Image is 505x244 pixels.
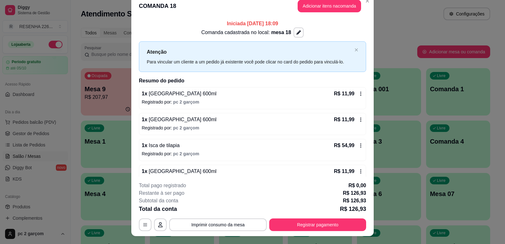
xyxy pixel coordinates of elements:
[147,169,217,174] span: [GEOGRAPHIC_DATA] 600ml
[147,48,352,56] p: Atenção
[147,117,217,122] span: [GEOGRAPHIC_DATA] 600ml
[142,168,217,175] p: 1 x
[142,99,363,105] p: Registrado por:
[139,20,366,27] p: Iniciada [DATE] 18:09
[139,77,366,85] h2: Resumo do pedido
[139,189,184,197] p: Restante à ser pago
[343,197,366,205] p: R$ 126,93
[142,176,363,183] p: Registrado por:
[173,99,199,104] span: pc 2 garçom
[343,189,366,197] p: R$ 126,93
[269,218,366,231] button: Registrar pagamento
[147,91,217,96] span: [GEOGRAPHIC_DATA] 600ml
[340,205,366,213] p: R$ 126,93
[271,30,291,35] span: mesa 18
[348,182,366,189] p: R$ 0,00
[334,168,354,175] p: R$ 11,99
[142,142,180,149] p: 1 x
[142,116,217,123] p: 1 x
[142,90,217,98] p: 1 x
[334,90,354,98] p: R$ 11,99
[169,218,267,231] button: Imprimir consumo da mesa
[142,151,363,157] p: Registrado por:
[139,197,178,205] p: Subtotal da conta
[173,151,199,156] span: pc 2 garçom
[139,182,186,189] p: Total pago registrado
[334,142,354,149] p: R$ 54,99
[147,143,180,148] span: Isca de tilapia
[173,125,199,130] span: pc 2 garçom
[139,205,177,213] p: Total da conta
[147,58,352,65] div: Para vincular um cliente a um pedido já existente você pode clicar no card do pedido para vinculá...
[142,125,363,131] p: Registrado por:
[334,116,354,123] p: R$ 11,99
[354,48,358,52] button: close
[201,29,291,36] p: Comanda cadastrada no local:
